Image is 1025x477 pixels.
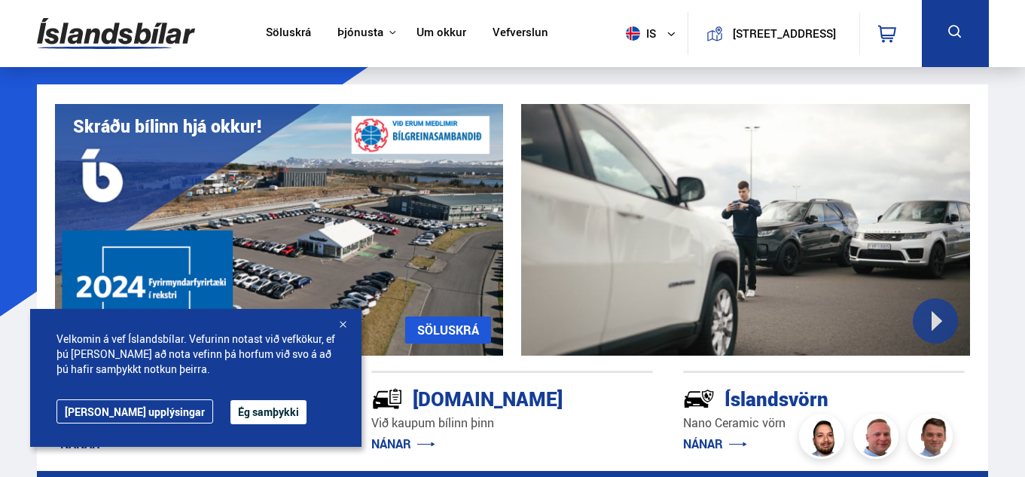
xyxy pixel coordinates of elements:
[683,384,911,411] div: Íslandsvörn
[493,26,548,41] a: Vefverslun
[683,436,747,452] a: NÁNAR
[230,400,307,424] button: Ég samþykki
[910,416,955,461] img: FbJEzSuNWCJXmdc-.webp
[626,26,640,41] img: svg+xml;base64,PHN2ZyB4bWxucz0iaHR0cDovL3d3dy53My5vcmcvMjAwMC9zdmciIHdpZHRoPSI1MTIiIGhlaWdodD0iNT...
[416,26,466,41] a: Um okkur
[371,436,435,452] a: NÁNAR
[56,332,335,377] span: Velkomin á vef Íslandsbílar. Vefurinn notast við vefkökur, ef þú [PERSON_NAME] að nota vefinn þá ...
[620,11,688,56] button: is
[683,383,715,414] img: -Svtn6bYgwAsiwNX.svg
[371,384,599,411] div: [DOMAIN_NAME]
[683,414,965,432] p: Nano Ceramic vörn
[697,12,850,55] a: [STREET_ADDRESS]
[55,104,504,356] img: eKx6w-_Home_640_.png
[729,27,840,40] button: [STREET_ADDRESS]
[801,416,847,461] img: nhp88E3Fdnt1Opn2.png
[266,26,311,41] a: Söluskrá
[620,26,657,41] span: is
[371,414,653,432] p: Við kaupum bílinn þinn
[856,416,901,461] img: siFngHWaQ9KaOqBr.png
[73,116,261,136] h1: Skráðu bílinn hjá okkur!
[56,399,213,423] a: [PERSON_NAME] upplýsingar
[337,26,383,40] button: Þjónusta
[371,383,403,414] img: tr5P-W3DuiFaO7aO.svg
[37,9,195,58] img: G0Ugv5HjCgRt.svg
[405,316,491,344] a: SÖLUSKRÁ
